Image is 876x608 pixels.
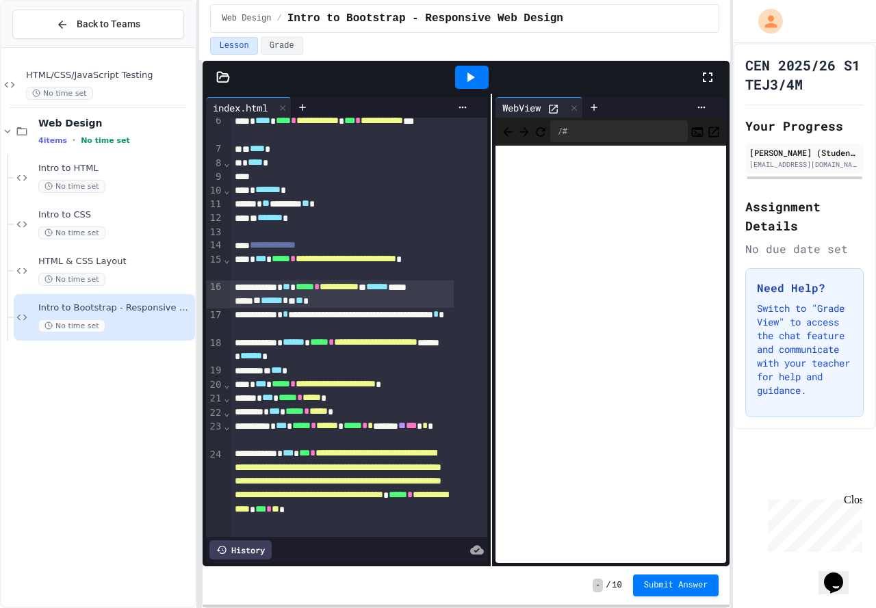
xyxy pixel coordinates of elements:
span: No time set [38,319,105,332]
button: Grade [261,37,303,55]
iframe: chat widget [762,494,862,552]
span: No time set [81,136,130,145]
span: 10 [612,580,621,591]
span: Intro to HTML [38,163,192,174]
span: Intro to Bootstrap - Responsive Web Design [287,10,563,27]
h2: Assignment Details [745,197,864,235]
span: No time set [38,273,105,286]
button: Lesson [210,37,257,55]
span: Web Design [222,13,271,24]
span: / [606,580,610,591]
div: Chat with us now!Close [5,5,94,87]
h3: Need Help? [757,280,852,296]
button: Back to Teams [12,10,184,39]
span: Intro to Bootstrap - Responsive Web Design [38,302,192,314]
span: HTML & CSS Layout [38,256,192,267]
span: No time set [26,87,93,100]
span: Submit Answer [644,580,708,591]
span: • [73,135,75,146]
div: My Account [744,5,786,37]
iframe: chat widget [819,553,862,594]
span: / [276,13,281,24]
h1: CEN 2025/26 S1 TEJ3/4M [745,55,864,94]
span: 4 items [38,136,67,145]
span: Intro to CSS [38,209,192,221]
p: Switch to "Grade View" to access the chat feature and communicate with your teacher for help and ... [757,302,852,397]
h2: Your Progress [745,116,864,135]
span: HTML/CSS/JavaScript Testing [26,70,192,81]
span: Back to Teams [77,17,140,31]
button: Submit Answer [633,574,719,596]
div: [PERSON_NAME] (Student) [749,146,860,159]
span: Web Design [38,117,192,129]
span: No time set [38,180,105,193]
div: [EMAIL_ADDRESS][DOMAIN_NAME] [749,159,860,170]
span: - [593,579,603,592]
span: No time set [38,226,105,239]
div: No due date set [745,241,864,257]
